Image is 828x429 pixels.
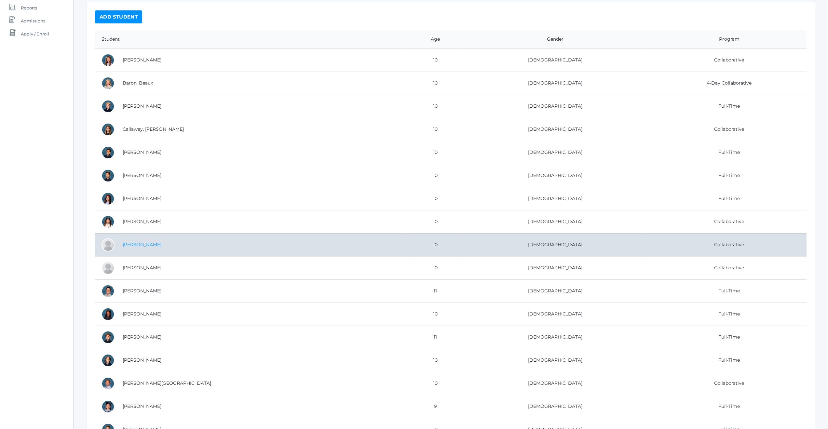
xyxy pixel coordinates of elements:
th: Program [647,30,807,49]
td: [DEMOGRAPHIC_DATA] [459,256,647,279]
td: [DEMOGRAPHIC_DATA] [459,395,647,418]
td: Collaborative [647,210,807,233]
td: [DEMOGRAPHIC_DATA] [459,72,647,95]
td: 10 [407,164,459,187]
a: [PERSON_NAME] [123,311,161,317]
td: Full-Time [647,187,807,210]
td: Full-Time [647,349,807,372]
td: 10 [407,95,459,118]
td: 10 [407,187,459,210]
td: Full-Time [647,326,807,349]
td: 10 [407,372,459,395]
a: [PERSON_NAME] [123,334,161,340]
a: [PERSON_NAME] [123,265,161,271]
div: Gunnar Carey [102,146,115,159]
td: Full-Time [647,302,807,326]
span: Admissions [21,14,45,27]
td: 11 [407,279,459,302]
a: [PERSON_NAME] [123,357,161,363]
td: Collaborative [647,256,807,279]
div: Ceylee Ekdahl [102,215,115,228]
a: [PERSON_NAME] [123,288,161,294]
a: [PERSON_NAME] [123,195,161,201]
a: [PERSON_NAME] [123,403,161,409]
td: 10 [407,233,459,256]
div: Preston Veenendaal [102,377,115,390]
td: Collaborative [647,118,807,141]
td: Full-Time [647,164,807,187]
div: Nathaniel Torok [102,354,115,367]
td: 10 [407,302,459,326]
td: [DEMOGRAPHIC_DATA] [459,349,647,372]
div: Annabelle Yepiskoposyan [102,400,115,413]
td: 4-Day Collaborative [647,72,807,95]
td: [DEMOGRAPHIC_DATA] [459,48,647,72]
a: Baron, Beaux [123,80,153,86]
td: [DEMOGRAPHIC_DATA] [459,141,647,164]
td: 10 [407,141,459,164]
a: [PERSON_NAME] [123,242,161,248]
div: Levi Dailey-Langin [102,169,115,182]
td: [DEMOGRAPHIC_DATA] [459,233,647,256]
td: [DEMOGRAPHIC_DATA] [459,372,647,395]
div: Eli Henry [102,261,115,275]
th: Age [407,30,459,49]
td: [DEMOGRAPHIC_DATA] [459,118,647,141]
td: [DEMOGRAPHIC_DATA] [459,210,647,233]
a: [PERSON_NAME] [123,172,161,178]
div: Elliot Burke [102,100,115,113]
td: 10 [407,256,459,279]
td: 10 [407,48,459,72]
td: [DEMOGRAPHIC_DATA] [459,279,647,302]
a: Callaway, [PERSON_NAME] [123,126,184,132]
a: [PERSON_NAME][GEOGRAPHIC_DATA] [123,380,211,386]
div: Kadyn Ehrlich [102,192,115,205]
td: [DEMOGRAPHIC_DATA] [459,187,647,210]
div: Asher Pedersen [102,331,115,344]
th: Gender [459,30,647,49]
span: Apply / Enroll [21,27,49,40]
th: Student [95,30,407,49]
td: Collaborative [647,233,807,256]
td: [DEMOGRAPHIC_DATA] [459,95,647,118]
td: [DEMOGRAPHIC_DATA] [459,164,647,187]
td: Collaborative [647,48,807,72]
span: Reports [21,1,37,14]
td: Full-Time [647,395,807,418]
td: 9 [407,395,459,418]
div: Kennedy Callaway [102,123,115,136]
td: Full-Time [647,279,807,302]
td: [DEMOGRAPHIC_DATA] [459,326,647,349]
td: Full-Time [647,95,807,118]
td: Full-Time [647,141,807,164]
td: Collaborative [647,372,807,395]
div: Beaux Baron [102,77,115,90]
td: [DEMOGRAPHIC_DATA] [459,302,647,326]
td: 10 [407,118,459,141]
td: 10 [407,210,459,233]
td: 10 [407,349,459,372]
div: Levi Herrera [102,285,115,298]
div: Pauline Harris [102,238,115,251]
td: 10 [407,72,459,95]
div: Norah Hosking [102,308,115,321]
a: [PERSON_NAME] [123,103,161,109]
a: [PERSON_NAME] [123,57,161,63]
a: Add Student [95,10,142,23]
a: [PERSON_NAME] [123,219,161,224]
div: Ella Arnold [102,54,115,67]
a: [PERSON_NAME] [123,149,161,155]
td: 11 [407,326,459,349]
